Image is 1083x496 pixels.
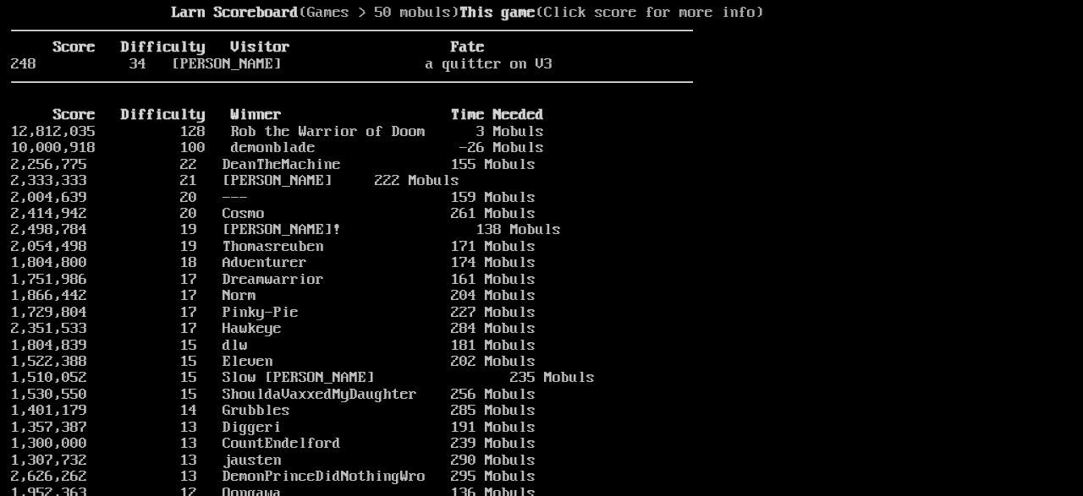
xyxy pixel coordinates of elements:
[53,106,544,123] b: Score Difficulty Winner Time Needed
[11,287,536,304] a: 1,866,442 17 Norm 204 Mobuls
[11,402,536,419] a: 1,401,179 14 Grubbles 285 Mobuls
[11,254,536,271] a: 1,804,800 18 Adventurer 174 Mobuls
[11,320,536,337] a: 2,351,533 17 Hawkeye 284 Mobuls
[11,123,544,140] a: 12,812,035 128 Rob the Warrior of Doom 3 Mobuls
[11,238,536,255] a: 2,054,498 19 Thomasreuben 171 Mobuls
[11,419,536,436] a: 1,357,387 13 Diggeri 191 Mobuls
[11,435,536,452] a: 1,300,000 13 CountEndelford 239 Mobuls
[11,221,561,238] a: 2,498,784 19 [PERSON_NAME]! 138 Mobuls
[11,5,693,471] larn: (Games > 50 mobuls) (Click score for more info) Click on a score for more information ---- Reload...
[11,452,536,469] a: 1,307,732 13 jausten 290 Mobuls
[11,56,552,73] a: 248 34 [PERSON_NAME] a quitter on V3
[11,172,459,189] a: 2,333,333 21 [PERSON_NAME] 222 Mobuls
[11,353,536,370] a: 1,522,388 15 Eleven 202 Mobuls
[11,386,536,403] a: 1,530,550 15 ShouldaVaxxedMyDaughter 256 Mobuls
[11,337,536,354] a: 1,804,839 15 dlw 181 Mobuls
[11,189,536,206] a: 2,004,639 20 --- 159 Mobuls
[459,4,536,21] b: This game
[172,4,299,21] b: Larn Scoreboard
[11,304,536,321] a: 1,729,804 17 Pinky-Pie 227 Mobuls
[11,205,536,222] a: 2,414,942 20 Cosmo 261 Mobuls
[53,39,485,56] b: Score Difficulty Visitor Fate
[11,156,536,173] a: 2,256,775 22 DeanTheMachine 155 Mobuls
[11,468,536,485] a: 2,626,262 13 DemonPrinceDidNothingWro 295 Mobuls
[11,369,595,386] a: 1,510,052 15 Slow [PERSON_NAME] 235 Mobuls
[11,271,536,288] a: 1,751,986 17 Dreamwarrior 161 Mobuls
[11,139,544,156] a: 10,000,918 100 demonblade -26 Mobuls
